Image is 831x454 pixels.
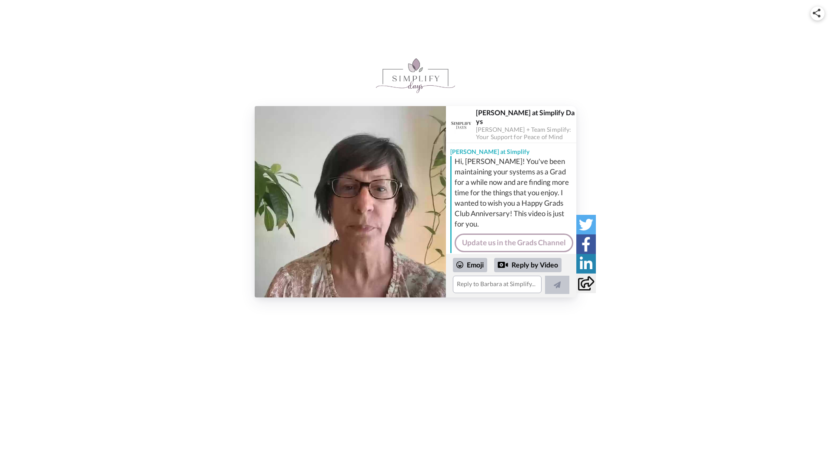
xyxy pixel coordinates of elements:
[451,114,472,135] img: Profile Image
[455,156,574,229] div: Hi, [PERSON_NAME]! You've been maintaining your systems as a Grad for a while now and are finding...
[813,9,821,17] img: ic_share.svg
[498,260,508,270] div: Reply by Video
[476,108,576,125] div: [PERSON_NAME] at Simplify Days
[455,234,573,252] a: Update us in the Grads Channel
[476,126,576,141] div: [PERSON_NAME] + Team Simplify: Your Support for Peace of Mind
[446,143,576,156] div: [PERSON_NAME] at Simplify
[453,258,487,272] div: Emoji
[494,258,562,273] div: Reply by Video
[376,58,455,93] img: logo
[255,106,446,297] img: ae947c14-01c6-4287-8a9f-cb078ab8d5bb-thumb.jpg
